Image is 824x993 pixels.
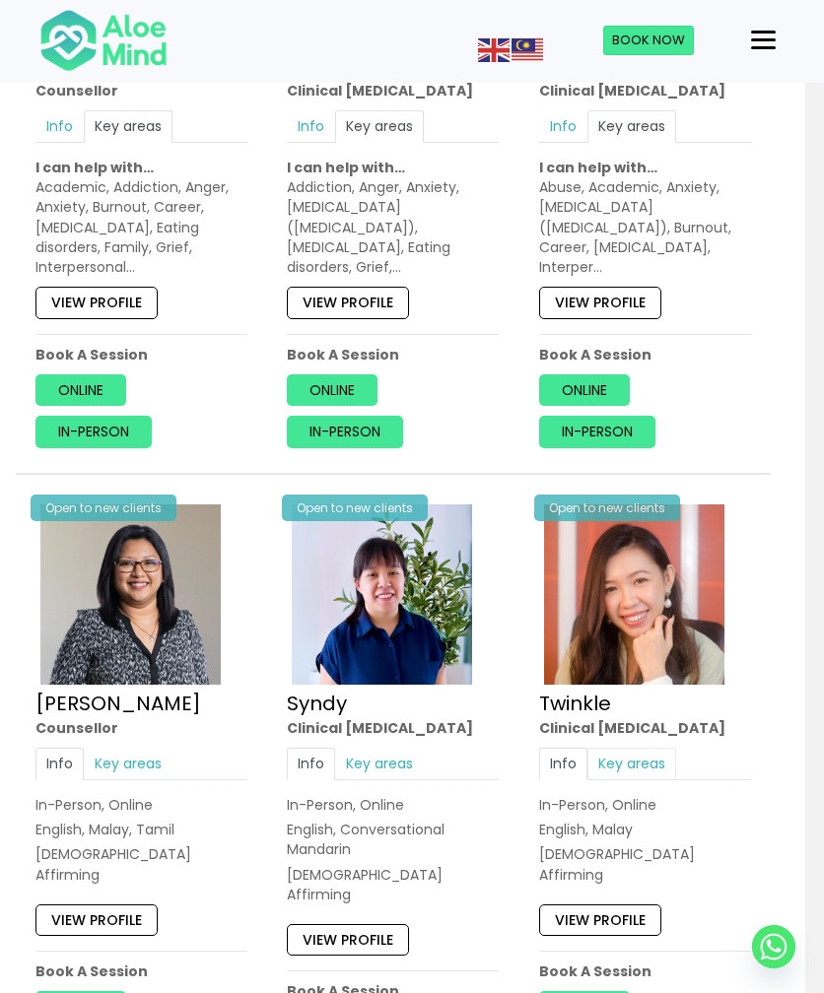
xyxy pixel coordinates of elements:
[84,111,172,143] a: Key areas
[287,288,409,319] a: View profile
[478,38,510,62] img: en
[287,820,499,860] p: English, Conversational Mandarin
[539,690,611,717] a: Twinkle
[539,844,751,885] div: [DEMOGRAPHIC_DATA] Affirming
[35,904,158,936] a: View profile
[35,158,247,177] p: I can help with…
[35,345,247,364] p: Book A Session
[534,495,680,521] div: Open to new clients
[335,111,424,143] a: Key areas
[35,718,247,738] div: Counsellor
[539,417,655,448] a: In-person
[752,925,795,968] a: Whatsapp
[287,81,499,100] div: Clinical [MEDICAL_DATA]
[612,31,685,49] span: Book Now
[287,690,347,717] a: Syndy
[539,81,751,100] div: Clinical [MEDICAL_DATA]
[287,177,499,277] div: Addiction, Anger, Anxiety, [MEDICAL_DATA] ([MEDICAL_DATA]), [MEDICAL_DATA], Eating disorders, Gri...
[287,417,403,448] a: In-person
[35,417,152,448] a: In-person
[539,794,751,814] div: In-Person, Online
[539,374,630,406] a: Online
[539,961,751,981] p: Book A Session
[84,748,172,779] a: Key areas
[287,345,499,364] p: Book A Session
[478,39,512,59] a: English
[287,158,499,177] p: I can help with…
[35,81,247,100] div: Counsellor
[603,26,694,55] a: Book Now
[35,374,126,406] a: Online
[35,288,158,319] a: View profile
[743,24,784,57] button: Menu
[39,8,168,73] img: Aloe mind Logo
[35,794,247,814] div: In-Person, Online
[292,504,472,685] img: Syndy
[35,177,247,277] div: Academic, Addiction, Anger, Anxiety, Burnout, Career, [MEDICAL_DATA], Eating disorders, Family, G...
[287,748,335,779] a: Info
[539,718,751,738] div: Clinical [MEDICAL_DATA]
[512,39,545,59] a: Malay
[287,374,378,406] a: Online
[40,504,221,685] img: Sabrina
[539,158,751,177] p: I can help with…
[35,820,247,839] p: English, Malay, Tamil
[287,111,335,143] a: Info
[35,844,247,885] div: [DEMOGRAPHIC_DATA] Affirming
[539,748,587,779] a: Info
[544,504,724,685] img: twinkle_cropped-300×300
[539,177,751,277] div: Abuse, Academic, Anxiety, [MEDICAL_DATA] ([MEDICAL_DATA]), Burnout, Career, [MEDICAL_DATA], Inter...
[282,495,428,521] div: Open to new clients
[587,111,676,143] a: Key areas
[35,961,247,981] p: Book A Session
[287,794,499,814] div: In-Person, Online
[287,718,499,738] div: Clinical [MEDICAL_DATA]
[287,924,409,956] a: View profile
[35,111,84,143] a: Info
[31,495,176,521] div: Open to new clients
[587,748,676,779] a: Key areas
[287,864,499,904] div: [DEMOGRAPHIC_DATA] Affirming
[539,820,751,839] p: English, Malay
[512,38,543,62] img: ms
[35,748,84,779] a: Info
[539,904,661,936] a: View profile
[539,288,661,319] a: View profile
[539,111,587,143] a: Info
[35,690,201,717] a: [PERSON_NAME]
[335,748,424,779] a: Key areas
[539,345,751,364] p: Book A Session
